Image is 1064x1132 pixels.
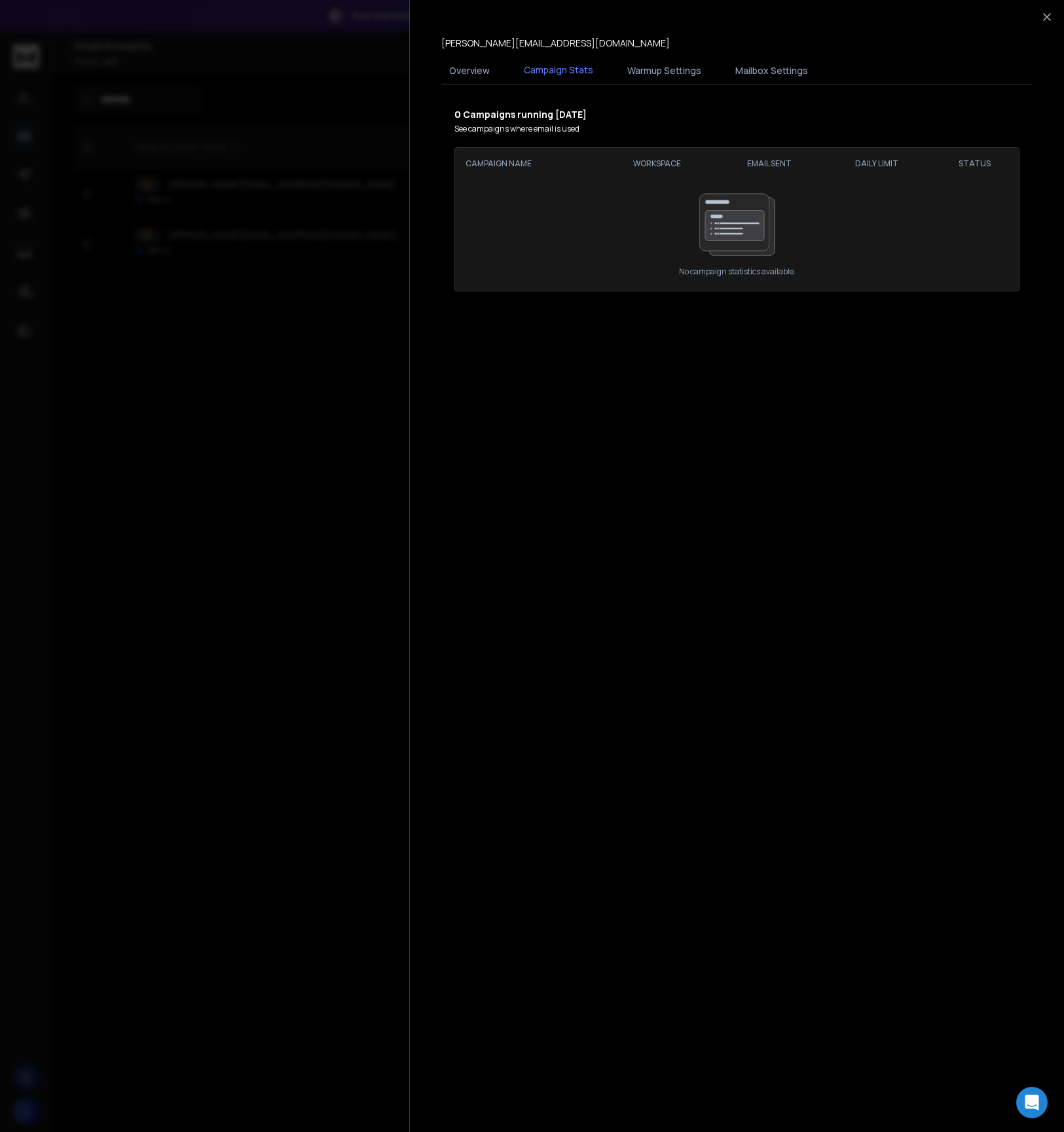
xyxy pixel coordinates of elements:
[679,266,796,277] p: No campaign statistics available.
[714,148,824,179] th: EMAIL SENT
[441,37,670,50] p: [PERSON_NAME][EMAIL_ADDRESS][DOMAIN_NAME]
[455,148,600,179] th: CAMPAIGN NAME
[600,148,714,179] th: Workspace
[516,56,601,86] button: Campaign Stats
[454,108,1019,121] p: Campaigns running [DATE]
[619,56,709,85] button: Warmup Settings
[930,148,1019,179] th: STATUS
[441,56,498,85] button: Overview
[824,148,930,179] th: DAILY LIMIT
[454,108,463,120] b: 0
[1016,1087,1048,1118] div: Open Intercom Messenger
[727,56,816,85] button: Mailbox Settings
[454,124,1019,134] p: See campaigns where email is used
